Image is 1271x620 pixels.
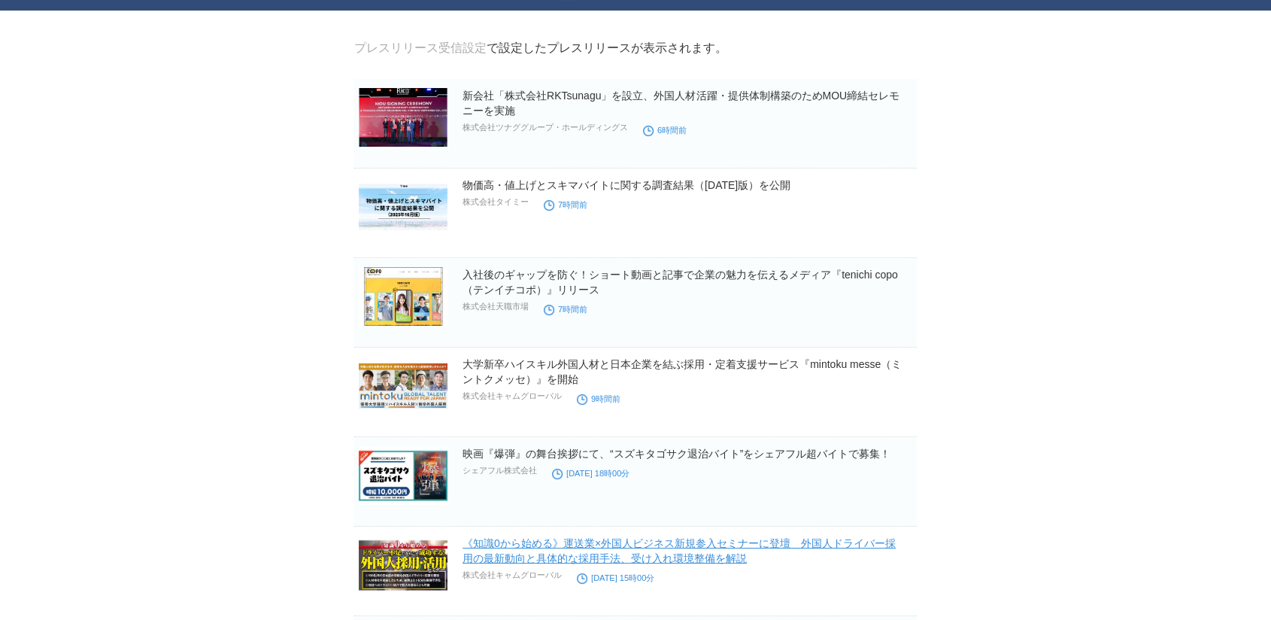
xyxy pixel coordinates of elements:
[643,126,687,135] time: 6時間前
[354,41,727,56] div: で設定したプレスリリースが表示されます。
[544,305,587,314] time: 7時間前
[463,122,628,133] p: 株式会社ツナググループ・ホールディングス
[552,469,629,478] time: [DATE] 18時00分
[463,448,890,460] a: 映画『爆弾』の舞台挨拶にて、“スズキタゴサク退治バイト”をシェアフル超バイトで募集！
[463,391,562,402] p: 株式会社キャムグローバル
[577,394,620,403] time: 9時間前
[359,536,447,594] img: 《知識0から始める》運送業×外国人ビジネス新規参入セミナーに登壇 外国人ドライバー採用の最新動向と具体的な採用手法、受け入れ環境整備を解説
[463,570,562,581] p: 株式会社キャムグローバル
[354,41,487,54] a: プレスリリース受信設定
[359,178,447,236] img: 物価高・値上げとスキマバイトに関する調査結果（2025年10月版）を公開
[577,573,654,582] time: [DATE] 15時00分
[359,446,447,505] img: 映画『爆弾』の舞台挨拶にて、“スズキタゴサク退治バイト”をシェアフル超バイトで募集！
[463,358,902,385] a: 大学新卒ハイスキル外国人材と日本企業を結ぶ採用・定着支援サービス『mintoku messe（ミントクメッセ）』を開始
[359,357,447,415] img: 大学新卒ハイスキル外国人材と日本企業を結ぶ採用・定着支援サービス『mintoku messe（ミントクメッセ）』を開始
[463,465,537,476] p: シェアフル株式会社
[463,537,896,564] a: 《知識0から始める》運送業×外国人ビジネス新規参入セミナーに登壇 外国人ドライバー採用の最新動向と具体的な採用手法、受け入れ環境整備を解説
[359,88,447,147] img: 新会社「株式会社RKTsunagu」を設立、外国人材活躍・提供体制構築のためMOU締結セレモニーを実施
[463,90,899,117] a: 新会社「株式会社RKTsunagu」を設立、外国人材活躍・提供体制構築のためMOU締結セレモニーを実施
[463,269,898,296] a: 入社後のギャップを防ぐ！ショート動画と記事で企業の魅力を伝えるメディア『tenichi copo（テンイチコポ）』リリース
[544,200,587,209] time: 7時間前
[463,179,790,191] a: 物価高・値上げとスキマバイトに関する調査結果（[DATE]版）を公開
[359,267,447,326] img: 入社後のギャップを防ぐ！ショート動画と記事で企業の魅力を伝えるメディア『tenichi copo（テンイチコポ）』リリース
[463,301,529,312] p: 株式会社天職市場
[463,196,529,208] p: 株式会社タイミー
